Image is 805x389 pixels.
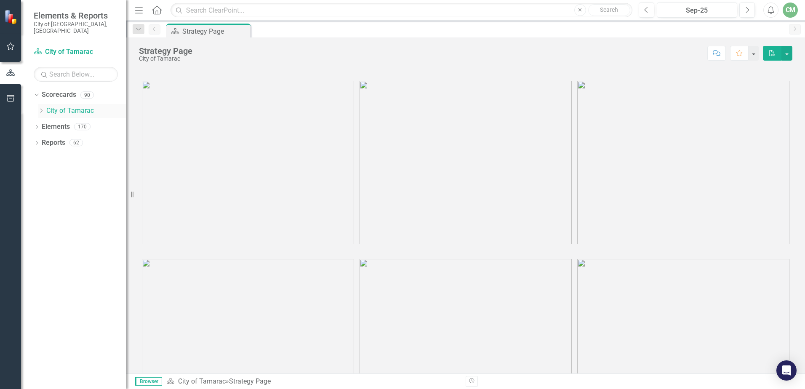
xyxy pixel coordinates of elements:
div: Open Intercom Messenger [776,360,797,381]
input: Search Below... [34,67,118,82]
a: Scorecards [42,90,76,100]
div: Strategy Page [229,377,271,385]
button: CM [783,3,798,18]
a: Elements [42,122,70,132]
img: tamarac1%20v3.png [142,81,354,244]
div: 90 [80,91,94,99]
a: City of Tamarac [34,47,118,57]
span: Elements & Reports [34,11,118,21]
div: Sep-25 [660,5,734,16]
button: Sep-25 [657,3,737,18]
div: 62 [69,139,83,147]
div: Strategy Page [182,26,248,37]
span: Search [600,6,618,13]
a: City of Tamarac [46,106,126,116]
div: City of Tamarac [139,56,192,62]
button: Search [588,4,630,16]
img: tamarac3%20v3.png [577,81,789,244]
div: » [166,377,459,386]
a: Reports [42,138,65,148]
span: Browser [135,377,162,386]
a: City of Tamarac [178,377,226,385]
img: tamarac2%20v3.png [360,81,572,244]
input: Search ClearPoint... [171,3,632,18]
small: City of [GEOGRAPHIC_DATA], [GEOGRAPHIC_DATA] [34,21,118,35]
img: ClearPoint Strategy [4,9,19,24]
div: 170 [74,123,91,131]
div: Strategy Page [139,46,192,56]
